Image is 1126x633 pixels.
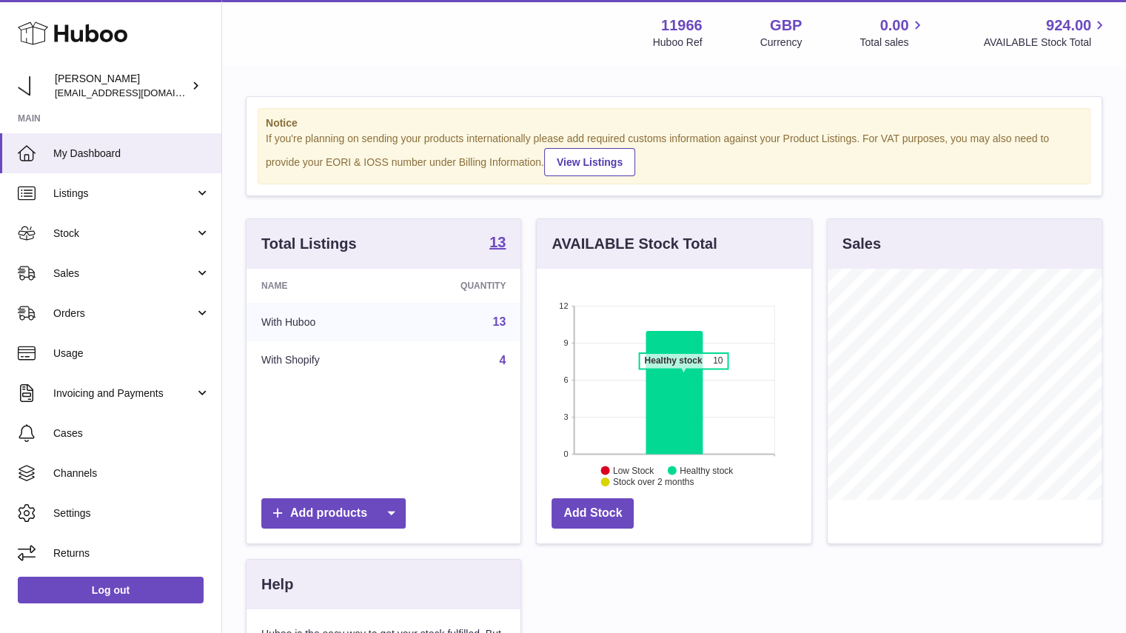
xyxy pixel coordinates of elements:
[395,269,521,303] th: Quantity
[489,235,506,249] strong: 13
[983,36,1108,50] span: AVAILABLE Stock Total
[564,449,569,458] text: 0
[613,465,654,475] text: Low Stock
[261,575,293,595] h3: Help
[55,72,188,100] div: [PERSON_NAME]
[53,187,195,201] span: Listings
[493,315,506,328] a: 13
[564,338,569,347] text: 9
[53,426,210,441] span: Cases
[760,36,802,50] div: Currency
[713,355,723,366] tspan: 10
[247,303,395,341] td: With Huboo
[53,147,210,161] span: My Dashboard
[770,16,802,36] strong: GBP
[53,506,210,520] span: Settings
[983,16,1108,50] a: 924.00 AVAILABLE Stock Total
[544,148,635,176] a: View Listings
[53,386,195,401] span: Invoicing and Payments
[680,465,734,475] text: Healthy stock
[261,498,406,529] a: Add products
[613,477,694,487] text: Stock over 2 months
[842,234,881,254] h3: Sales
[247,341,395,380] td: With Shopify
[653,36,703,50] div: Huboo Ref
[564,412,569,421] text: 3
[564,375,569,384] text: 6
[560,301,569,310] text: 12
[55,87,218,98] span: [EMAIL_ADDRESS][DOMAIN_NAME]
[18,577,204,603] a: Log out
[1046,16,1091,36] span: 924.00
[53,466,210,480] span: Channels
[247,269,395,303] th: Name
[53,346,210,361] span: Usage
[18,75,40,97] img: info@tenpm.co
[266,116,1082,130] strong: Notice
[53,307,195,321] span: Orders
[859,36,925,50] span: Total sales
[489,235,506,252] a: 13
[645,355,703,366] tspan: Healthy stock
[53,546,210,560] span: Returns
[261,234,357,254] h3: Total Listings
[266,132,1082,176] div: If you're planning on sending your products internationally please add required customs informati...
[859,16,925,50] a: 0.00 Total sales
[552,498,634,529] a: Add Stock
[499,354,506,366] a: 4
[552,234,717,254] h3: AVAILABLE Stock Total
[53,227,195,241] span: Stock
[53,267,195,281] span: Sales
[880,16,909,36] span: 0.00
[661,16,703,36] strong: 11966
